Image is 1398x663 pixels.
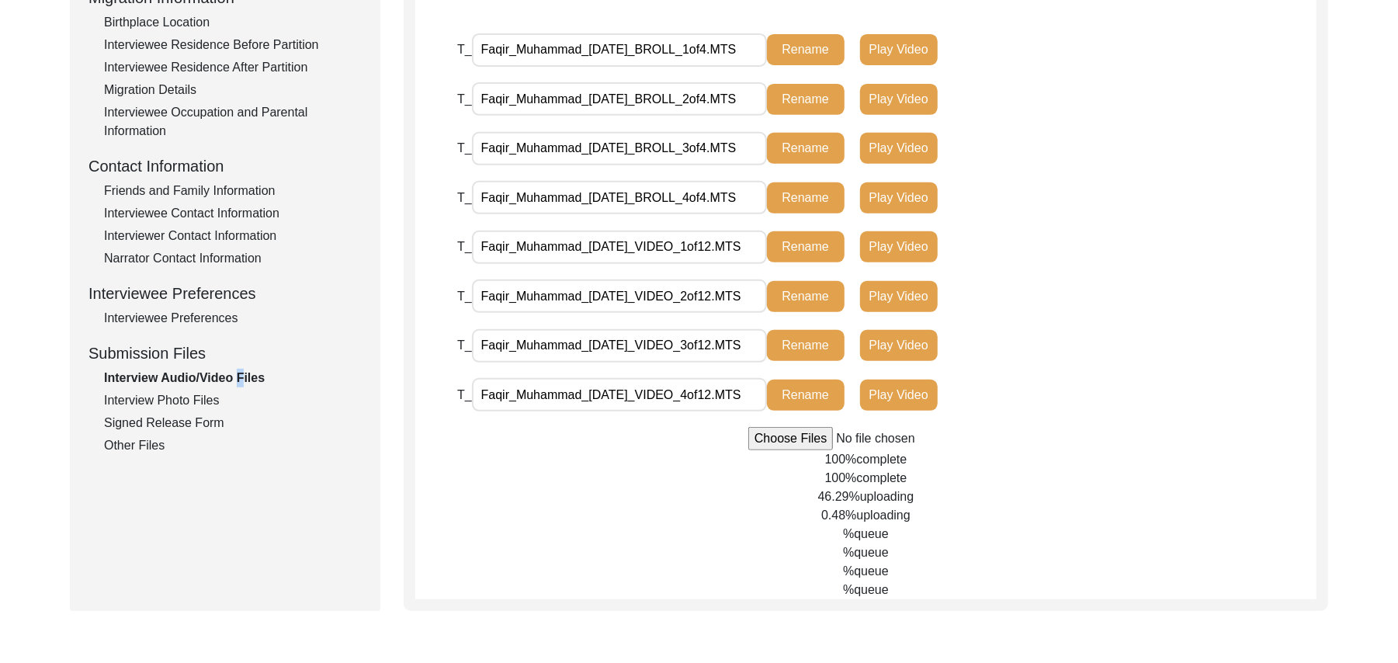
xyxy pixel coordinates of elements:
button: Rename [767,182,845,213]
div: Migration Details [104,81,362,99]
div: Interview Audio/Video Files [104,369,362,387]
span: complete [857,471,907,484]
div: Interviewee Occupation and Parental Information [104,103,362,141]
div: Friends and Family Information [104,182,362,200]
button: Play Video [860,330,938,361]
button: Play Video [860,231,938,262]
span: T_ [457,240,472,253]
button: Play Video [860,281,938,312]
span: queue [854,546,889,559]
div: Interviewee Contact Information [104,204,362,223]
div: Submission Files [88,342,362,365]
button: Play Video [860,133,938,164]
span: queue [854,564,889,578]
div: Interviewee Residence Before Partition [104,36,362,54]
span: T_ [457,290,472,303]
div: Other Files [104,436,362,455]
button: Rename [767,84,845,115]
span: T_ [457,388,472,401]
div: Birthplace Location [104,13,362,32]
span: T_ [457,191,472,204]
button: Rename [767,281,845,312]
span: % [843,583,854,596]
span: 46.29% [818,490,860,503]
div: Interview Photo Files [104,391,362,410]
div: Interviewer Contact Information [104,227,362,245]
span: 0.48% [821,509,856,522]
span: T_ [457,141,472,154]
div: Interviewee Preferences [104,309,362,328]
span: T_ [457,43,472,56]
span: T_ [457,92,472,106]
span: 100% [825,471,857,484]
button: Play Video [860,380,938,411]
button: Play Video [860,84,938,115]
span: 100% [825,453,857,466]
div: Interviewee Residence After Partition [104,58,362,77]
button: Rename [767,380,845,411]
span: % [843,546,854,559]
div: Contact Information [88,154,362,178]
span: uploading [856,509,910,522]
button: Rename [767,133,845,164]
span: uploading [860,490,914,503]
button: Play Video [860,182,938,213]
span: queue [854,527,889,540]
span: queue [854,583,889,596]
button: Rename [767,34,845,65]
span: % [843,564,854,578]
div: Interviewee Preferences [88,282,362,305]
div: Signed Release Form [104,414,362,432]
div: Narrator Contact Information [104,249,362,268]
button: Rename [767,231,845,262]
button: Rename [767,330,845,361]
button: Play Video [860,34,938,65]
span: T_ [457,338,472,352]
span: complete [857,453,907,466]
span: % [843,527,854,540]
